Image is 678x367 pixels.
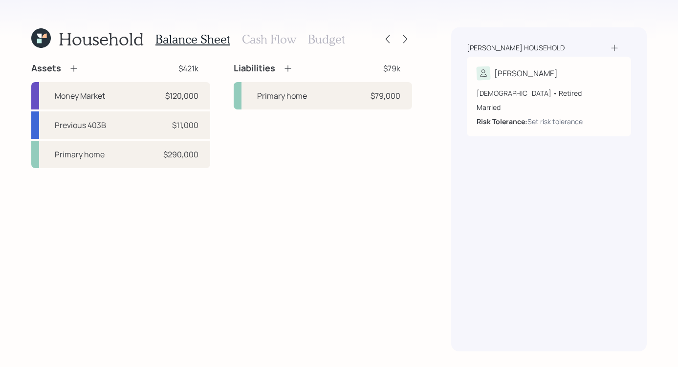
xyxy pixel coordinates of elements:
[494,67,558,79] div: [PERSON_NAME]
[527,116,583,127] div: Set risk tolerance
[163,149,198,160] div: $290,000
[234,63,275,74] h4: Liabilities
[383,63,400,74] div: $79k
[55,119,106,131] div: Previous 403B
[371,90,400,102] div: $79,000
[31,63,61,74] h4: Assets
[477,102,621,112] div: Married
[467,43,565,53] div: [PERSON_NAME] household
[172,119,198,131] div: $11,000
[257,90,307,102] div: Primary home
[178,63,198,74] div: $421k
[55,149,105,160] div: Primary home
[308,32,345,46] h3: Budget
[155,32,230,46] h3: Balance Sheet
[477,117,527,126] b: Risk Tolerance:
[55,90,105,102] div: Money Market
[477,88,621,98] div: [DEMOGRAPHIC_DATA] • Retired
[165,90,198,102] div: $120,000
[242,32,296,46] h3: Cash Flow
[59,28,144,49] h1: Household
